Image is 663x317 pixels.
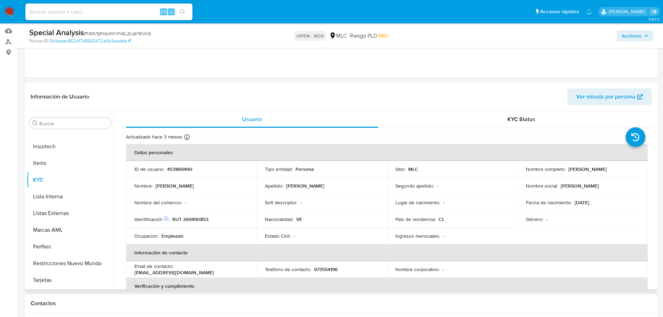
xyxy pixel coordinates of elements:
p: Identificación : [134,216,169,222]
p: Ocupación : [134,233,159,239]
button: Lista Interna [27,188,114,205]
button: KYC [27,172,114,188]
p: OPEN - ROS [294,31,326,41]
p: País de residencia : [395,216,436,222]
p: Nacionalidad : [265,216,293,222]
p: Estado Civil : [265,233,291,239]
p: [PERSON_NAME] [286,183,324,189]
a: 5b1abeec852d1748565472e6b3eadafa [50,38,131,44]
b: Special Analysis [29,27,84,38]
p: [EMAIL_ADDRESS][DOMAIN_NAME] [134,269,214,276]
input: Buscar [39,120,108,127]
p: Nombre completo : [526,166,566,172]
p: Tipo entidad : [265,166,293,172]
button: Perfiles [27,238,114,255]
p: Fecha de nacimiento : [526,199,572,206]
p: Género : [526,216,543,222]
p: 453869490 [167,166,192,172]
p: Empleado [161,233,183,239]
div: MLC [329,32,347,40]
p: [PERSON_NAME] [568,166,607,172]
a: Salir [650,8,658,15]
span: # NMVtjtNdJKKVhGL2LqK9rVcQ [84,30,151,37]
button: Marcas AML [27,222,114,238]
h1: Contactos [31,300,652,307]
p: - [185,199,186,206]
p: - [293,233,295,239]
p: - [443,233,444,239]
p: Persona [295,166,314,172]
a: Notificaciones [586,9,592,15]
span: 3.163.0 [648,16,660,22]
th: Información de contacto [126,244,648,261]
button: Acciones [617,30,653,41]
p: - [546,216,547,222]
p: - [437,183,438,189]
span: KYC Status [507,115,535,123]
span: Acciones [622,30,641,41]
span: MID [379,32,388,40]
p: aline.magdaleno@mercadolibre.com [609,8,648,15]
span: Riesgo PLD: [350,32,388,40]
p: ID de usuario : [134,166,164,172]
p: CL [439,216,444,222]
button: Ver mirada por persona [567,88,652,105]
p: - [443,199,444,206]
p: [PERSON_NAME] [561,183,599,189]
th: Verificación y cumplimiento [126,278,648,294]
p: Nombre corporativo : [395,266,440,272]
button: Tarjetas [27,272,114,288]
span: s [170,8,172,15]
p: Lugar de nacimiento : [395,199,440,206]
p: 973554196 [314,266,338,272]
p: Ingresos mensuales : [395,233,440,239]
p: Nombre social : [526,183,558,189]
p: - [300,199,302,206]
p: - [442,266,444,272]
th: Datos personales [126,144,648,161]
p: Apellido : [265,183,283,189]
p: [PERSON_NAME] [156,183,194,189]
p: [DATE] [575,199,589,206]
button: Restricciones Nuevo Mundo [27,255,114,272]
input: Buscar usuario o caso... [25,7,192,16]
span: Ver mirada por persona [576,88,636,105]
button: Insurtech [27,138,114,155]
p: MLC [408,166,418,172]
p: Email de contacto : [134,263,173,269]
h1: Información de Usuario [31,93,89,100]
p: Actualizado hace 3 meses [126,134,182,140]
button: Listas Externas [27,205,114,222]
p: Sitio : [395,166,405,172]
span: Accesos rápidos [540,8,579,15]
p: Nombre : [134,183,153,189]
b: Person ID [29,38,48,44]
span: Usuario [242,115,262,123]
p: Soft descriptor : [265,199,298,206]
button: Items [27,155,114,172]
p: Teléfono de contacto : [265,266,311,272]
button: Buscar [32,120,38,126]
p: Segundo apellido : [395,183,434,189]
p: VE [296,216,302,222]
span: Alt [161,8,166,15]
p: Nombre del comercio : [134,199,182,206]
p: RUT 269490853 [172,216,208,222]
button: search-icon [175,7,190,17]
